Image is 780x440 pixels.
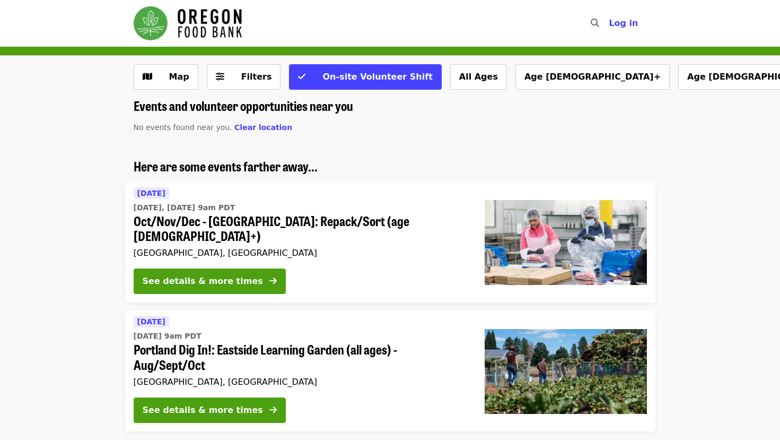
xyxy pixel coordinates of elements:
[137,189,165,197] span: [DATE]
[169,72,189,82] span: Map
[134,398,286,423] button: See details & more times
[137,317,165,326] span: [DATE]
[234,123,292,132] span: Clear location
[134,157,318,175] span: Here are some events farther away...
[600,13,646,34] button: Log in
[216,72,224,82] i: sliders-h icon
[289,64,441,90] button: On-site Volunteer Shift
[515,64,670,90] button: Age [DEMOGRAPHIC_DATA]+
[134,96,353,115] span: Events and volunteer opportunities near you
[134,123,232,132] span: No events found near you.
[125,183,655,303] a: See details for "Oct/Nov/Dec - Beaverton: Repack/Sort (age 10+)"
[609,18,638,28] span: Log in
[450,64,507,90] button: All Ages
[606,11,614,36] input: Search
[485,329,647,414] img: Portland Dig In!: Eastside Learning Garden (all ages) - Aug/Sept/Oct organized by Oregon Food Bank
[134,269,286,294] button: See details & more times
[125,311,655,432] a: See details for "Portland Dig In!: Eastside Learning Garden (all ages) - Aug/Sept/Oct"
[143,404,263,417] div: See details & more times
[269,405,277,415] i: arrow-right icon
[298,72,305,82] i: check icon
[134,202,235,213] time: [DATE], [DATE] 9am PDT
[143,275,263,288] div: See details & more times
[269,276,277,286] i: arrow-right icon
[134,248,468,258] div: [GEOGRAPHIC_DATA], [GEOGRAPHIC_DATA]
[134,377,468,387] div: [GEOGRAPHIC_DATA], [GEOGRAPHIC_DATA]
[207,64,281,90] button: Filters (0 selected)
[485,200,647,285] img: Oct/Nov/Dec - Beaverton: Repack/Sort (age 10+) organized by Oregon Food Bank
[134,213,468,244] span: Oct/Nov/Dec - [GEOGRAPHIC_DATA]: Repack/Sort (age [DEMOGRAPHIC_DATA]+)
[134,331,201,342] time: [DATE] 9am PDT
[241,72,272,82] span: Filters
[143,72,152,82] i: map icon
[234,122,292,133] button: Clear location
[134,64,198,90] button: Show map view
[591,18,599,28] i: search icon
[134,6,242,40] img: Oregon Food Bank - Home
[322,72,432,82] span: On-site Volunteer Shift
[134,342,468,373] span: Portland Dig In!: Eastside Learning Garden (all ages) - Aug/Sept/Oct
